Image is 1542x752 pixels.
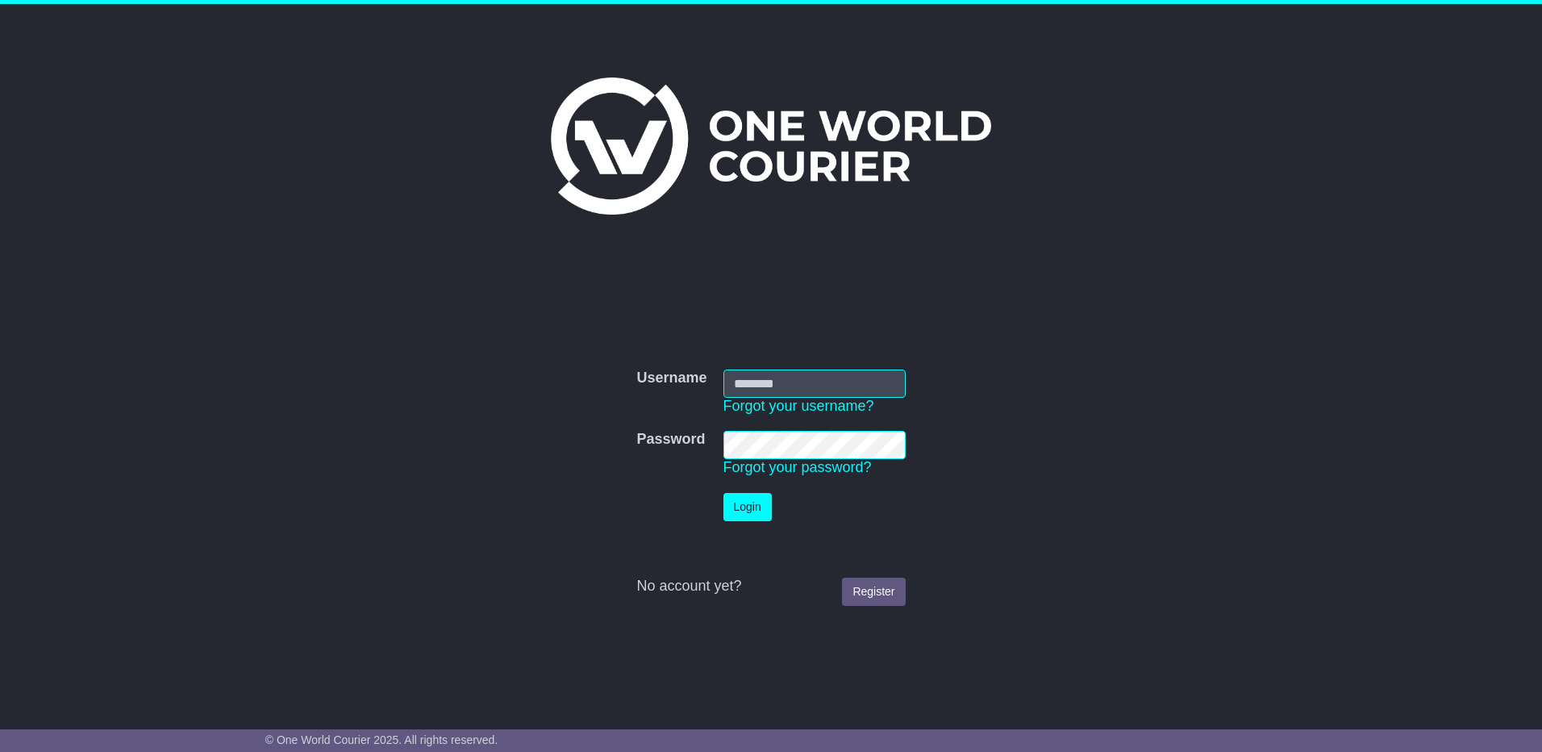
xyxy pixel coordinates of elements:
a: Forgot your password? [723,459,872,475]
button: Login [723,493,772,521]
label: Password [636,431,705,449]
a: Register [842,578,905,606]
img: One World [551,77,991,215]
a: Forgot your username? [723,398,874,414]
div: No account yet? [636,578,905,595]
span: © One World Courier 2025. All rights reserved. [265,733,498,746]
label: Username [636,370,706,387]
